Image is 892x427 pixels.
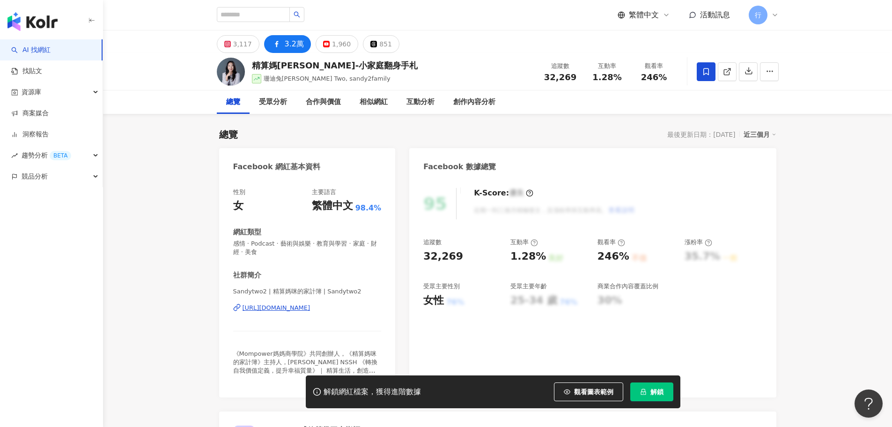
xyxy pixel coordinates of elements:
[363,35,399,53] button: 851
[355,203,382,213] span: 98.4%
[22,166,48,187] span: 競品分析
[597,249,629,264] div: 246%
[650,388,663,396] span: 解鎖
[252,60,418,71] div: 精算媽[PERSON_NAME]-小家庭翻身手札
[423,238,442,247] div: 追蹤數
[264,35,311,53] button: 3.2萬
[11,130,49,139] a: 洞察報告
[294,11,300,18] span: search
[22,82,41,103] span: 資源庫
[423,249,463,264] div: 32,269
[630,382,673,401] button: 解鎖
[590,61,625,71] div: 互動率
[667,131,735,138] div: 最後更新日期：[DATE]
[406,97,435,108] div: 互動分析
[554,382,623,401] button: 觀看圖表範例
[7,12,58,31] img: logo
[423,293,444,308] div: 女性
[243,304,310,312] div: [URL][DOMAIN_NAME]
[233,37,252,51] div: 3,117
[11,152,18,159] span: rise
[360,97,388,108] div: 相似網紅
[379,37,392,51] div: 851
[597,238,625,247] div: 觀看率
[11,67,42,76] a: 找貼文
[219,128,238,141] div: 總覽
[755,10,761,20] span: 行
[22,145,71,166] span: 趨勢分析
[306,97,341,108] div: 合作與價值
[685,238,712,247] div: 漲粉率
[629,10,659,20] span: 繁體中文
[324,387,421,397] div: 解鎖網紅檔案，獲得進階數據
[636,61,672,71] div: 觀看率
[700,10,730,19] span: 活動訊息
[233,227,261,237] div: 網紅類型
[316,35,358,53] button: 1,960
[592,73,621,82] span: 1.28%
[233,270,261,280] div: 社群簡介
[217,58,245,86] img: KOL Avatar
[544,72,576,82] span: 32,269
[11,109,49,118] a: 商案媒合
[312,188,336,196] div: 主要語言
[640,389,647,395] span: lock
[641,73,667,82] span: 246%
[574,388,613,396] span: 觀看圖表範例
[510,238,538,247] div: 互動率
[543,61,578,71] div: 追蹤數
[264,75,391,82] span: 珊迪兔[PERSON_NAME] Two, sandy2family
[233,287,382,296] span: Sandytwo2 | 精算媽咪的家計簿 | Sandytwo2
[233,304,382,312] a: [URL][DOMAIN_NAME]
[233,162,321,172] div: Facebook 網紅基本資料
[597,282,658,291] div: 商業合作內容覆蓋比例
[510,249,546,264] div: 1.28%
[423,162,496,172] div: Facebook 數據總覽
[233,240,382,256] span: 感情 · Podcast · 藝術與娛樂 · 教育與學習 · 家庭 · 財經 · 美食
[11,45,51,55] a: searchAI 找網紅
[744,128,776,141] div: 近三個月
[453,97,495,108] div: 創作內容分析
[233,199,243,213] div: 女
[259,97,287,108] div: 受眾分析
[217,35,259,53] button: 3,117
[510,282,547,291] div: 受眾主要年齡
[332,37,351,51] div: 1,960
[50,151,71,160] div: BETA
[312,199,353,213] div: 繁體中文
[285,37,304,51] div: 3.2萬
[423,282,460,291] div: 受眾主要性別
[233,188,245,196] div: 性別
[474,188,533,198] div: K-Score :
[226,97,240,108] div: 總覽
